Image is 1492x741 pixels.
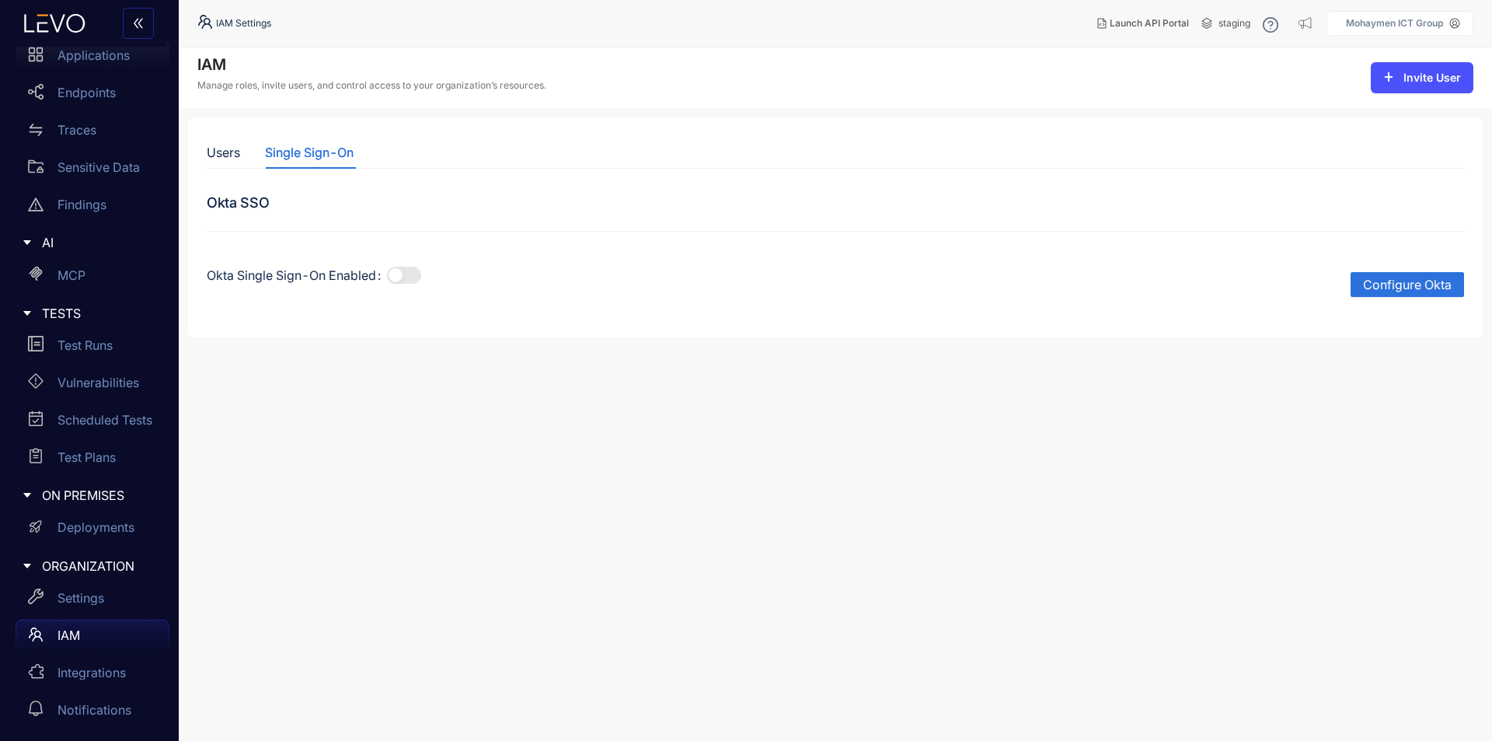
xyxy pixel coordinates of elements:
label: Okta Single Sign-On Enabled [207,263,387,288]
a: Notifications [16,694,169,732]
span: team [28,627,44,642]
span: Launch API Portal [1110,18,1189,29]
span: AI [42,236,157,250]
a: Sensitive Data [16,152,169,189]
p: Test Runs [58,338,113,352]
span: warning [28,197,44,212]
div: Users [207,145,240,159]
a: Applications [16,40,169,77]
a: Findings [16,189,169,226]
button: Okta Single Sign-On Enabled [387,267,421,284]
a: Integrations [16,657,169,694]
span: plus [1383,72,1394,84]
button: plusInvite User [1371,62,1473,93]
span: staging [1218,18,1250,29]
span: TESTS [42,306,157,320]
p: Notifications [58,703,131,717]
a: IAM [16,620,169,657]
span: double-left [132,17,145,31]
p: Manage roles, invite users, and control access to your organization’s resources. [197,80,546,91]
p: Traces [58,123,96,137]
p: Vulnerabilities [58,376,139,390]
button: Configure Okta [1351,272,1464,297]
p: MCP [58,268,85,282]
a: Test Runs [16,330,169,367]
a: Deployments [16,512,169,550]
h4: IAM [197,55,546,74]
p: Integrations [58,666,126,680]
span: swap [28,122,44,138]
a: Settings [16,582,169,620]
span: caret-right [22,237,33,248]
div: ON PREMISES [9,479,169,512]
div: AI [9,226,169,259]
p: Endpoints [58,86,116,100]
a: MCP [16,260,169,297]
p: Scheduled Tests [58,413,152,427]
p: Sensitive Data [58,160,140,174]
button: double-left [123,8,154,39]
div: Single Sign-On [265,145,354,159]
a: Traces [16,114,169,152]
p: Settings [58,591,104,605]
div: ORGANIZATION [9,550,169,582]
button: Launch API Portal [1085,11,1201,36]
span: Invite User [1403,72,1461,84]
p: Test Plans [58,450,116,464]
a: Endpoints [16,77,169,114]
span: ORGANIZATION [42,559,157,573]
a: Vulnerabilities [16,367,169,404]
p: Mohaymen ICT Group [1346,18,1443,29]
h5: Okta SSO [207,194,1464,212]
span: caret-right [22,490,33,501]
p: Applications [58,48,130,62]
span: caret-right [22,561,33,571]
p: Findings [58,197,106,211]
span: Configure Okta [1363,278,1452,292]
a: Scheduled Tests [16,404,169,442]
div: TESTS [9,297,169,330]
p: IAM [58,628,80,642]
span: team [197,14,216,33]
span: caret-right [22,308,33,319]
a: Test Plans [16,442,169,479]
div: IAM Settings [197,14,271,33]
span: ON PREMISES [42,488,157,502]
p: Deployments [58,520,134,534]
